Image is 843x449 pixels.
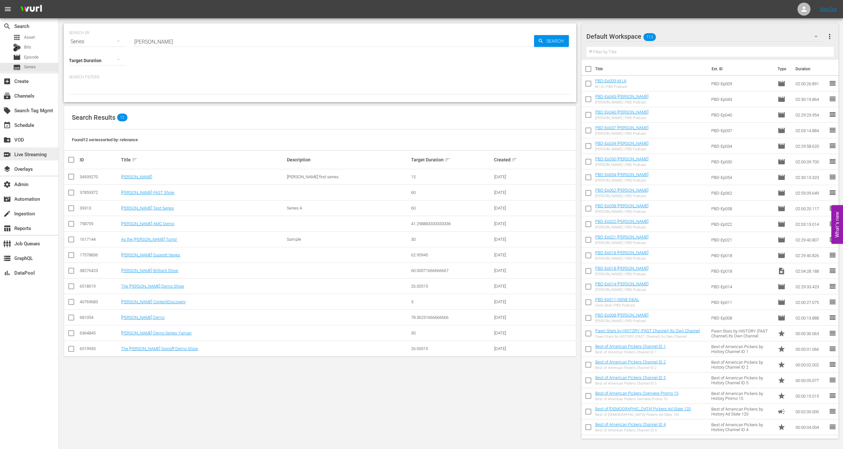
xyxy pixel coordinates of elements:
[595,288,649,292] div: [PERSON_NAME] | PBD Podcast
[778,220,785,228] span: Episode
[595,422,666,427] a: Best of American Pickers Channel ID 4
[3,136,11,144] span: VOD
[793,388,829,404] td: 00:00:15.015
[793,154,829,170] td: 02:00:09.700
[709,170,775,185] td: PBD-Ep054
[709,138,775,154] td: PBD-Ep034
[778,189,785,197] span: Episode
[793,201,829,216] td: 02:00:20.117
[445,157,450,163] span: sort
[595,163,649,167] div: [PERSON_NAME] | PBD Podcast
[595,272,649,276] div: [PERSON_NAME] | PBD Podcast
[709,326,775,341] td: Pawn Stars by HISTORY (FAST Channel) Its Own Channel
[595,391,678,396] a: Best of American Pickers Overview Promo 15
[595,319,649,323] div: [PERSON_NAME] | PBD Podcast
[595,178,649,183] div: [PERSON_NAME] | PBD Podcast
[778,330,785,337] span: Promo
[829,126,836,134] span: reorder
[709,216,775,232] td: PBD-Ep022
[829,282,836,290] span: reorder
[829,79,836,87] span: reorder
[709,154,775,170] td: PBD-Ep030
[494,331,533,335] div: [DATE]
[121,206,174,211] a: [PERSON_NAME] Test Series
[411,268,492,273] div: 60.00071666666667
[80,237,119,242] div: 1617144
[826,29,834,44] button: more_vert
[24,54,39,61] span: Episode
[494,315,533,320] div: [DATE]
[793,232,829,248] td: 02:29:40.807
[595,413,691,417] div: Best of [DEMOGRAPHIC_DATA] Pickers Ad Slate 120
[829,345,836,353] span: reorder
[534,35,569,47] button: Search
[793,248,829,263] td: 02:29:40.826
[829,157,836,165] span: reorder
[595,256,649,261] div: [PERSON_NAME] | PBD Podcast
[595,210,649,214] div: [PERSON_NAME] | PBD Podcast
[494,237,533,242] div: [DATE]
[709,123,775,138] td: PBD-Ep037
[3,121,11,129] span: Schedule
[829,267,836,275] span: reorder
[24,44,31,50] span: Bits
[595,225,649,229] div: [PERSON_NAME] | PBD Podcast
[80,331,119,335] div: 6364845
[80,315,119,320] div: 681054
[121,237,177,242] a: As the [PERSON_NAME] Turns!
[829,407,836,415] span: reorder
[595,366,666,370] div: Best of American Pickers Channel ID 2
[793,185,829,201] td: 02:59:09.649
[121,221,174,226] a: [PERSON_NAME] AMC Demo
[595,241,649,245] div: [PERSON_NAME] | PBD Podcast
[793,326,829,341] td: 00:00:30.063
[709,341,775,357] td: Best of American Pickers by History Channel ID 1
[709,201,775,216] td: PBD-Ep058
[80,190,119,195] div: 37859372
[287,174,340,179] span: [PERSON_NAME] first series.
[595,360,666,364] a: Best of American Pickers Channel ID 2
[829,111,836,118] span: reorder
[3,151,11,158] span: Live Streaming
[287,206,302,211] span: Series A
[121,268,178,273] a: [PERSON_NAME] Brilliant Show
[80,157,119,162] div: ID
[778,80,785,88] span: Episode
[80,346,119,351] div: 6519935
[778,205,785,212] span: Episode
[595,219,649,224] a: PBD-Ep022-[PERSON_NAME]
[13,63,21,71] span: Series
[117,114,127,121] span: 12
[829,376,836,384] span: reorder
[829,361,836,368] span: reorder
[778,376,785,384] span: Promo
[411,284,492,289] div: 26.00515
[132,157,138,163] span: sort
[80,174,119,179] div: 34939270
[13,34,21,41] span: Asset
[24,34,35,41] span: Asset
[829,204,836,212] span: reorder
[586,27,824,46] div: Default Workspace
[4,5,12,13] span: menu
[793,341,829,357] td: 00:00:01.066
[494,252,533,257] div: [DATE]
[3,224,11,232] span: Reports
[69,33,126,51] div: Series
[3,240,11,248] span: Job Queues
[709,185,775,201] td: PBD-Ep062
[778,361,785,369] span: Promo
[595,235,649,239] a: PBD-Ep021-[PERSON_NAME]
[792,60,831,78] th: Duration
[793,107,829,123] td: 02:29:23.954
[494,206,533,211] div: [DATE]
[778,236,785,244] span: Episode
[595,172,649,177] a: PBD-Ep054-[PERSON_NAME]
[24,64,36,70] span: Series
[494,346,533,351] div: [DATE]
[709,388,775,404] td: Best of American Pickers by History Promo 15
[829,236,836,243] span: reorder
[80,252,119,257] div: 17578836
[494,299,533,304] div: [DATE]
[793,279,829,294] td: 02:29:33.423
